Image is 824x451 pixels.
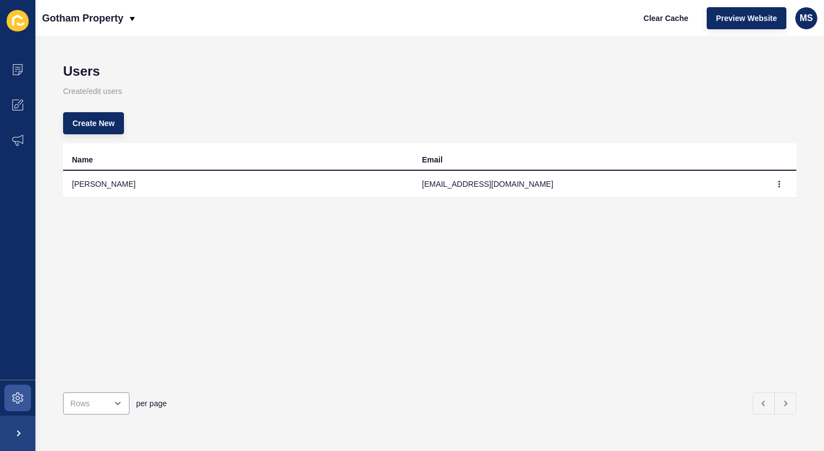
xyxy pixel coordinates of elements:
p: Create/edit users [63,79,796,103]
button: Create New [63,112,124,134]
div: Name [72,154,93,165]
span: Clear Cache [644,13,688,24]
h1: Users [63,64,796,79]
td: [PERSON_NAME] [63,171,413,198]
span: Create New [72,118,115,129]
p: Gotham Property [42,4,123,32]
span: per page [136,398,167,409]
span: MS [800,13,813,24]
button: Preview Website [707,7,786,29]
div: Email [422,154,443,165]
button: Clear Cache [634,7,698,29]
div: open menu [63,392,129,415]
span: Preview Website [716,13,777,24]
td: [EMAIL_ADDRESS][DOMAIN_NAME] [413,171,764,198]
